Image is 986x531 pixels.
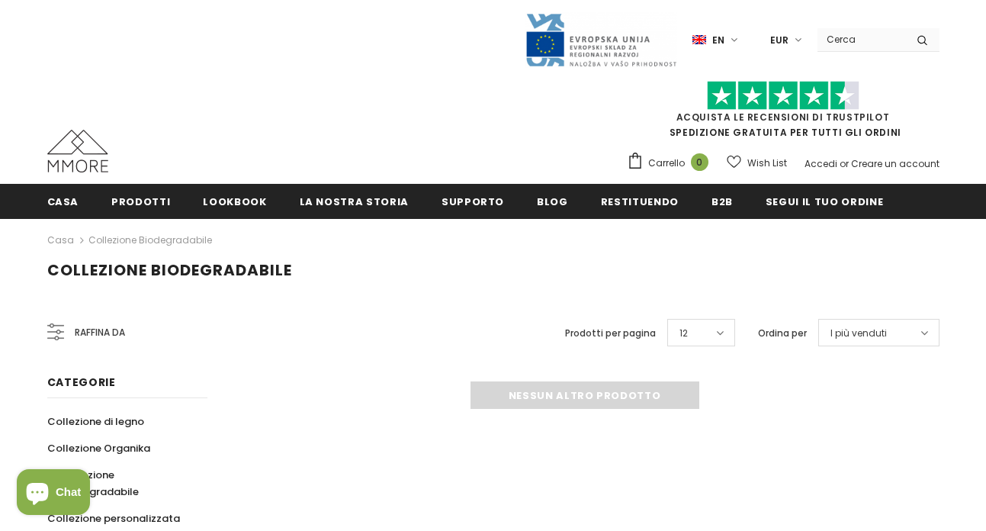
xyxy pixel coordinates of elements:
img: Casi MMORE [47,130,108,172]
a: Collezione biodegradabile [88,233,212,246]
a: Collezione di legno [47,408,144,435]
span: supporto [442,195,504,209]
span: Carrello [648,156,685,171]
span: B2B [711,195,733,209]
a: B2B [711,184,733,218]
a: Creare un account [851,157,939,170]
a: Carrello 0 [627,152,716,175]
span: Casa [47,195,79,209]
a: Lookbook [203,184,266,218]
span: Collezione personalizzata [47,511,180,526]
span: 12 [679,326,688,341]
input: Search Site [817,28,905,50]
span: Collezione di legno [47,414,144,429]
img: Fidati di Pilot Stars [707,81,859,111]
a: Blog [537,184,568,218]
a: Casa [47,231,74,249]
inbox-online-store-chat: Shopify online store chat [12,469,95,519]
label: Prodotti per pagina [565,326,656,341]
span: SPEDIZIONE GRATUITA PER TUTTI GLI ORDINI [627,88,939,139]
span: or [840,157,849,170]
a: supporto [442,184,504,218]
a: Segui il tuo ordine [766,184,883,218]
span: Categorie [47,375,116,390]
a: Collezione biodegradabile [47,462,191,505]
a: Prodotti [111,184,170,218]
img: i-lang-1.png [692,34,706,47]
span: Raffina da [75,324,125,341]
span: Segui il tuo ordine [766,195,883,209]
a: Restituendo [601,184,679,218]
span: I più venduti [830,326,887,341]
span: Restituendo [601,195,679,209]
a: Wish List [727,150,787,176]
a: Javni Razpis [525,33,677,46]
span: Collezione biodegradabile [60,468,139,499]
a: Acquista le recensioni di TrustPilot [676,111,890,124]
a: Casa [47,184,79,218]
span: Wish List [747,156,787,171]
a: Collezione Organika [47,435,150,462]
span: Blog [537,195,568,209]
span: La nostra storia [300,195,409,209]
span: Collezione biodegradabile [47,259,292,281]
span: 0 [691,153,708,171]
span: EUR [770,33,788,48]
span: Collezione Organika [47,441,150,455]
span: Prodotti [111,195,170,209]
img: Javni Razpis [525,12,677,68]
a: La nostra storia [300,184,409,218]
a: Accedi [805,157,837,170]
span: en [712,33,724,48]
span: Lookbook [203,195,266,209]
label: Ordina per [758,326,807,341]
